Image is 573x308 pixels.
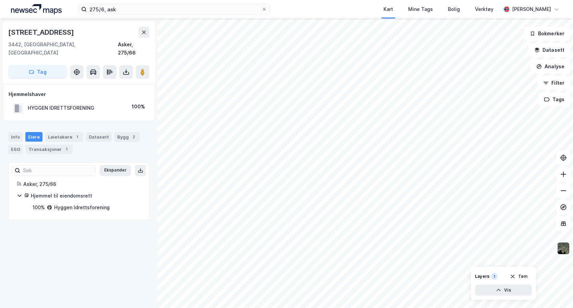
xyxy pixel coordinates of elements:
div: Info [8,132,23,142]
button: Tags [538,93,570,106]
div: Eiere [25,132,42,142]
div: Layers [475,274,489,279]
div: 1 [63,146,70,153]
button: Ekspander [100,165,131,176]
div: 3442, [GEOGRAPHIC_DATA], [GEOGRAPHIC_DATA] [8,40,118,57]
div: Kart [383,5,393,13]
div: ESG [8,144,23,154]
div: Hjemmelshaver [9,90,149,98]
div: Leietakere [45,132,83,142]
div: Transaksjoner [26,144,73,154]
div: Bolig [448,5,460,13]
iframe: Chat Widget [539,275,573,308]
button: Bokmerker [524,27,570,40]
input: Søk [20,165,95,176]
div: Asker, 275/66 [118,40,149,57]
div: Hyggen Idrettsforening [54,203,110,212]
button: Analyse [531,60,570,73]
div: HYGGEN IDRETTSFORENING [28,104,94,112]
div: [PERSON_NAME] [512,5,551,13]
div: 100% [132,103,145,111]
div: [STREET_ADDRESS] [8,27,75,38]
input: Søk på adresse, matrikkel, gårdeiere, leietakere eller personer [87,4,261,14]
div: Datasett [86,132,112,142]
div: 1 [491,273,498,280]
img: 9k= [557,242,570,255]
div: Verktøy [475,5,493,13]
button: Tag [8,65,67,79]
button: Tøm [505,271,532,282]
div: Hjemmel til eiendomsrett [31,192,141,200]
button: Datasett [528,43,570,57]
div: 100% [33,203,45,212]
button: Vis [475,285,532,296]
div: Mine Tags [408,5,433,13]
div: Asker, 275/66 [23,180,141,188]
img: logo.a4113a55bc3d86da70a041830d287a7e.svg [11,4,62,14]
button: Filter [537,76,570,90]
div: Kontrollprogram for chat [539,275,573,308]
div: 1 [74,133,81,140]
div: Bygg [114,132,140,142]
div: 2 [130,133,137,140]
